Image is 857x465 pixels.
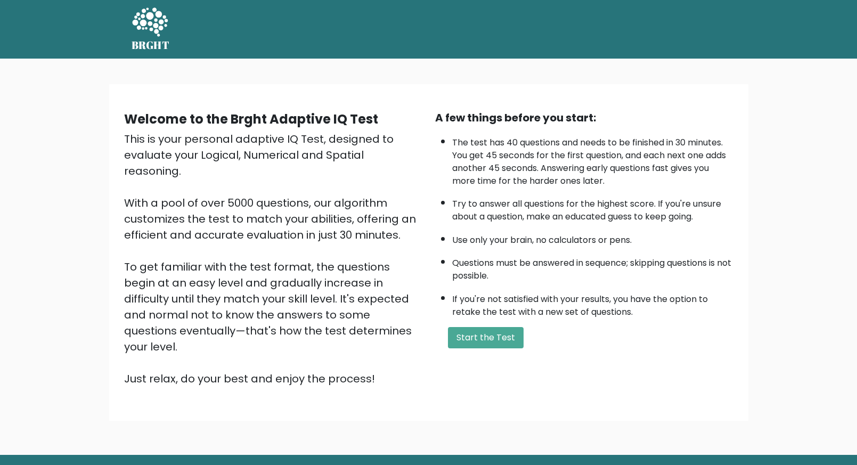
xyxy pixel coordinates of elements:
li: If you're not satisfied with your results, you have the option to retake the test with a new set ... [452,288,733,319]
div: This is your personal adaptive IQ Test, designed to evaluate your Logical, Numerical and Spatial ... [124,131,422,387]
h5: BRGHT [132,39,170,52]
b: Welcome to the Brght Adaptive IQ Test [124,110,378,128]
li: The test has 40 questions and needs to be finished in 30 minutes. You get 45 seconds for the firs... [452,131,733,187]
a: BRGHT [132,4,170,54]
div: A few things before you start: [435,110,733,126]
button: Start the Test [448,327,524,348]
li: Use only your brain, no calculators or pens. [452,229,733,247]
li: Try to answer all questions for the highest score. If you're unsure about a question, make an edu... [452,192,733,223]
li: Questions must be answered in sequence; skipping questions is not possible. [452,251,733,282]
